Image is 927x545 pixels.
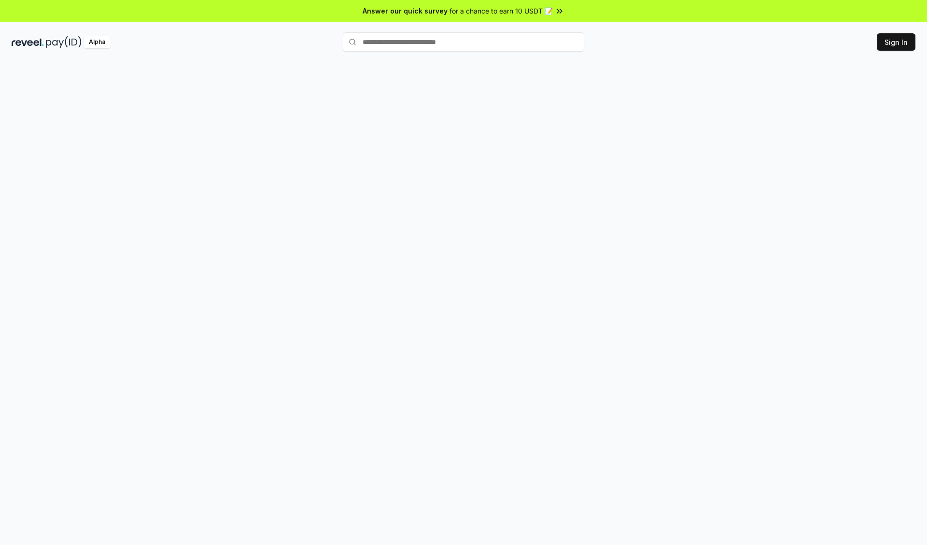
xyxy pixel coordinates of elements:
img: reveel_dark [12,36,44,48]
img: pay_id [46,36,82,48]
span: for a chance to earn 10 USDT 📝 [449,6,553,16]
button: Sign In [877,33,915,51]
div: Alpha [84,36,111,48]
span: Answer our quick survey [363,6,448,16]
